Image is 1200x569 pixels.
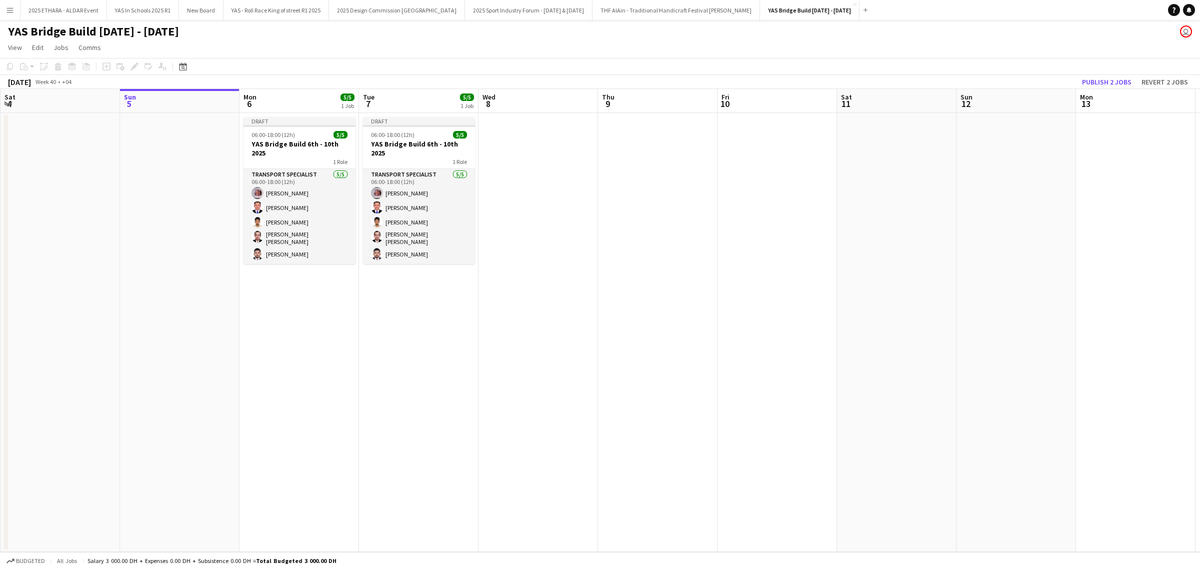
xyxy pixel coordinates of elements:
[243,92,256,101] span: Mon
[363,92,374,101] span: Tue
[460,93,474,101] span: 5/5
[107,0,179,20] button: YAS In Schools 2025 R1
[243,139,355,157] h3: YAS Bridge Build 6th - 10th 2025
[243,169,355,264] app-card-role: Transport Specialist5/506:00-18:00 (12h)[PERSON_NAME][PERSON_NAME][PERSON_NAME][PERSON_NAME] [PER...
[55,557,79,564] span: All jobs
[333,131,347,138] span: 5/5
[122,98,136,109] span: 5
[4,92,15,101] span: Sat
[87,557,336,564] div: Salary 3 000.00 DH + Expenses 0.00 DH + Subsistence 0.00 DH =
[760,0,859,20] button: YAS Bridge Build [DATE] - [DATE]
[602,92,614,101] span: Thu
[8,24,179,39] h1: YAS Bridge Build [DATE] - [DATE]
[452,158,467,165] span: 1 Role
[3,98,15,109] span: 4
[592,0,760,20] button: THF AlAin - Traditional Handicraft Festival [PERSON_NAME]
[720,98,729,109] span: 10
[256,557,336,564] span: Total Budgeted 3 000.00 DH
[32,43,43,52] span: Edit
[363,117,475,125] div: Draft
[329,0,465,20] button: 2025 Design Commission [GEOGRAPHIC_DATA]
[62,78,71,85] div: +04
[453,131,467,138] span: 5/5
[179,0,223,20] button: New Board
[959,98,972,109] span: 12
[600,98,614,109] span: 9
[363,139,475,157] h3: YAS Bridge Build 6th - 10th 2025
[1137,75,1192,88] button: Revert 2 jobs
[340,93,354,101] span: 5/5
[1078,75,1135,88] button: Publish 2 jobs
[721,92,729,101] span: Fri
[4,41,26,54] a: View
[333,158,347,165] span: 1 Role
[839,98,852,109] span: 11
[124,92,136,101] span: Sun
[53,43,68,52] span: Jobs
[482,92,495,101] span: Wed
[371,131,414,138] span: 06:00-18:00 (12h)
[74,41,105,54] a: Comms
[1080,92,1093,101] span: Mon
[8,77,31,87] div: [DATE]
[363,117,475,264] app-job-card: Draft06:00-18:00 (12h)5/5YAS Bridge Build 6th - 10th 20251 RoleTransport Specialist5/506:00-18:00...
[78,43,101,52] span: Comms
[243,117,355,125] div: Draft
[223,0,329,20] button: YAS - Roll Race King of street R1 2025
[481,98,495,109] span: 8
[16,557,45,564] span: Budgeted
[1078,98,1093,109] span: 13
[28,41,47,54] a: Edit
[960,92,972,101] span: Sun
[460,102,473,109] div: 1 Job
[361,98,374,109] span: 7
[49,41,72,54] a: Jobs
[363,169,475,264] app-card-role: Transport Specialist5/506:00-18:00 (12h)[PERSON_NAME][PERSON_NAME][PERSON_NAME][PERSON_NAME] [PER...
[33,78,58,85] span: Week 40
[1180,25,1192,37] app-user-avatar: Edward Francowic
[20,0,107,20] button: 2025 ETHARA - ALDAR Event
[465,0,592,20] button: 2025 Sport Industry Forum - [DATE] & [DATE]
[242,98,256,109] span: 6
[8,43,22,52] span: View
[251,131,295,138] span: 06:00-18:00 (12h)
[841,92,852,101] span: Sat
[243,117,355,264] app-job-card: Draft06:00-18:00 (12h)5/5YAS Bridge Build 6th - 10th 20251 RoleTransport Specialist5/506:00-18:00...
[5,555,46,566] button: Budgeted
[341,102,354,109] div: 1 Job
